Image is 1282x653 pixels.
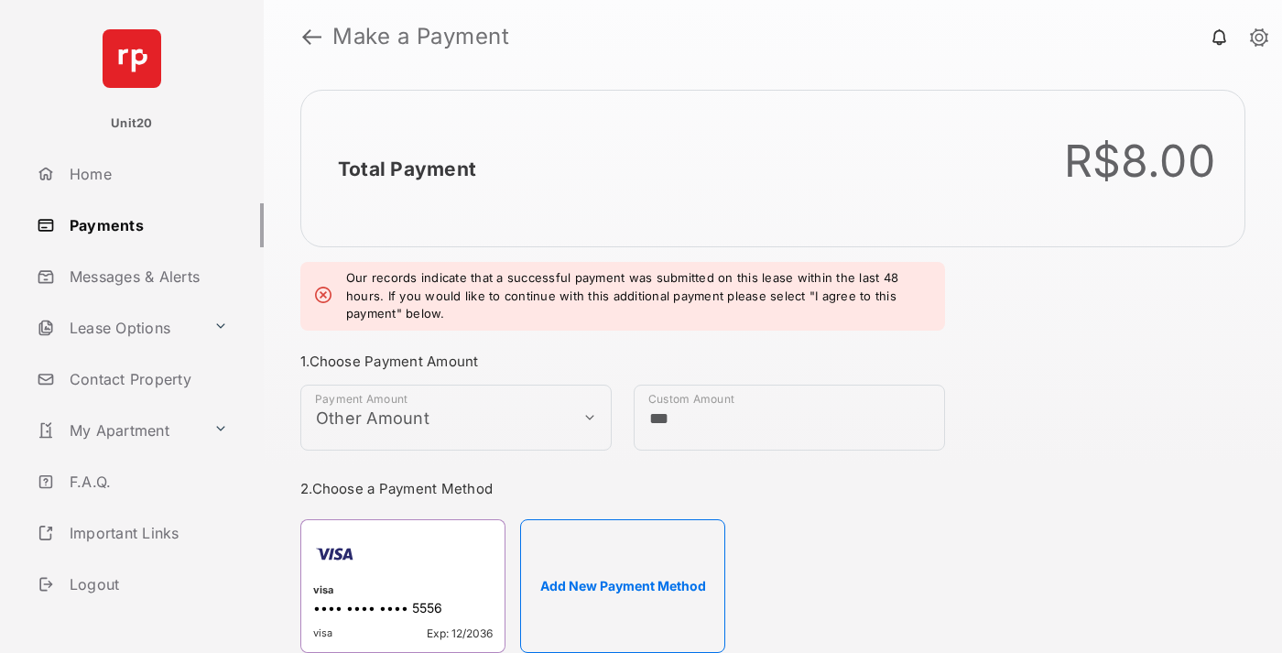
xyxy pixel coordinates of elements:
span: visa [313,626,332,640]
a: Home [29,152,264,196]
div: •••• •••• •••• 5556 [313,600,493,619]
img: svg+xml;base64,PHN2ZyB4bWxucz0iaHR0cDovL3d3dy53My5vcmcvMjAwMC9zdmciIHdpZHRoPSI2NCIgaGVpZ2h0PSI2NC... [103,29,161,88]
a: Lease Options [29,306,206,350]
a: Payments [29,203,264,247]
a: Messages & Alerts [29,255,264,299]
div: visa•••• •••• •••• 5556visaExp: 12/2036 [300,519,505,653]
div: visa [313,583,493,600]
a: Logout [29,562,264,606]
strong: Make a Payment [332,26,509,48]
h3: 1. Choose Payment Amount [300,353,945,370]
a: F.A.Q. [29,460,264,504]
span: Exp: 12/2036 [427,626,493,640]
p: Unit20 [111,114,153,133]
a: My Apartment [29,408,206,452]
a: Contact Property [29,357,264,401]
button: Add New Payment Method [520,519,725,653]
h3: 2. Choose a Payment Method [300,480,945,497]
h2: Total Payment [338,158,476,180]
a: Important Links [29,511,235,555]
div: R$8.00 [1064,135,1216,188]
em: Our records indicate that a successful payment was submitted on this lease within the last 48 hou... [346,269,930,323]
